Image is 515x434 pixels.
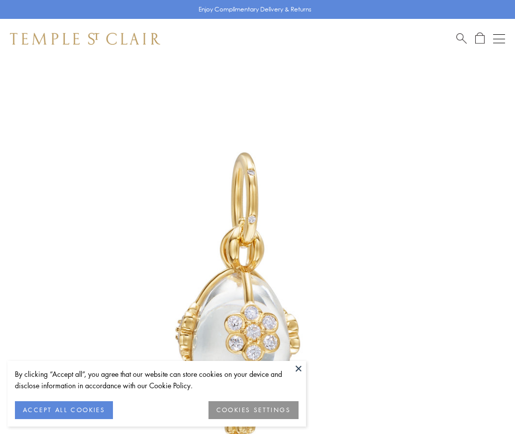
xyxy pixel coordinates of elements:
button: ACCEPT ALL COOKIES [15,401,113,419]
a: Open Shopping Bag [475,32,485,45]
a: Search [456,32,467,45]
button: Open navigation [493,33,505,45]
div: By clicking “Accept all”, you agree that our website can store cookies on your device and disclos... [15,368,299,391]
button: COOKIES SETTINGS [208,401,299,419]
img: Temple St. Clair [10,33,160,45]
p: Enjoy Complimentary Delivery & Returns [199,4,311,14]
